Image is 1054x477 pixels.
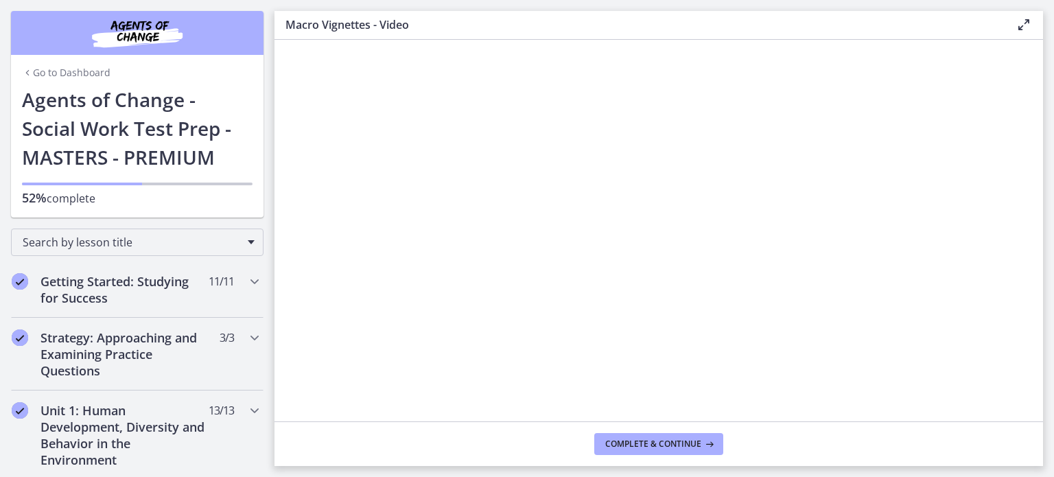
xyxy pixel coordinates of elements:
a: Go to Dashboard [22,66,110,80]
span: Complete & continue [605,439,701,450]
h2: Getting Started: Studying for Success [40,273,208,306]
i: Completed [12,329,28,346]
span: 13 / 13 [209,402,234,419]
button: Complete & continue [594,433,723,455]
h2: Strategy: Approaching and Examining Practice Questions [40,329,208,379]
i: Completed [12,402,28,419]
img: Agents of Change [55,16,220,49]
p: complete [22,189,253,207]
iframe: To enrich screen reader interactions, please activate Accessibility in Grammarly extension settings [274,40,1043,418]
h3: Macro Vignettes - Video [285,16,994,33]
h2: Unit 1: Human Development, Diversity and Behavior in the Environment [40,402,208,468]
span: Search by lesson title [23,235,241,250]
span: 3 / 3 [220,329,234,346]
div: Search by lesson title [11,229,263,256]
span: 11 / 11 [209,273,234,290]
i: Completed [12,273,28,290]
span: 52% [22,189,47,206]
h1: Agents of Change - Social Work Test Prep - MASTERS - PREMIUM [22,85,253,172]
